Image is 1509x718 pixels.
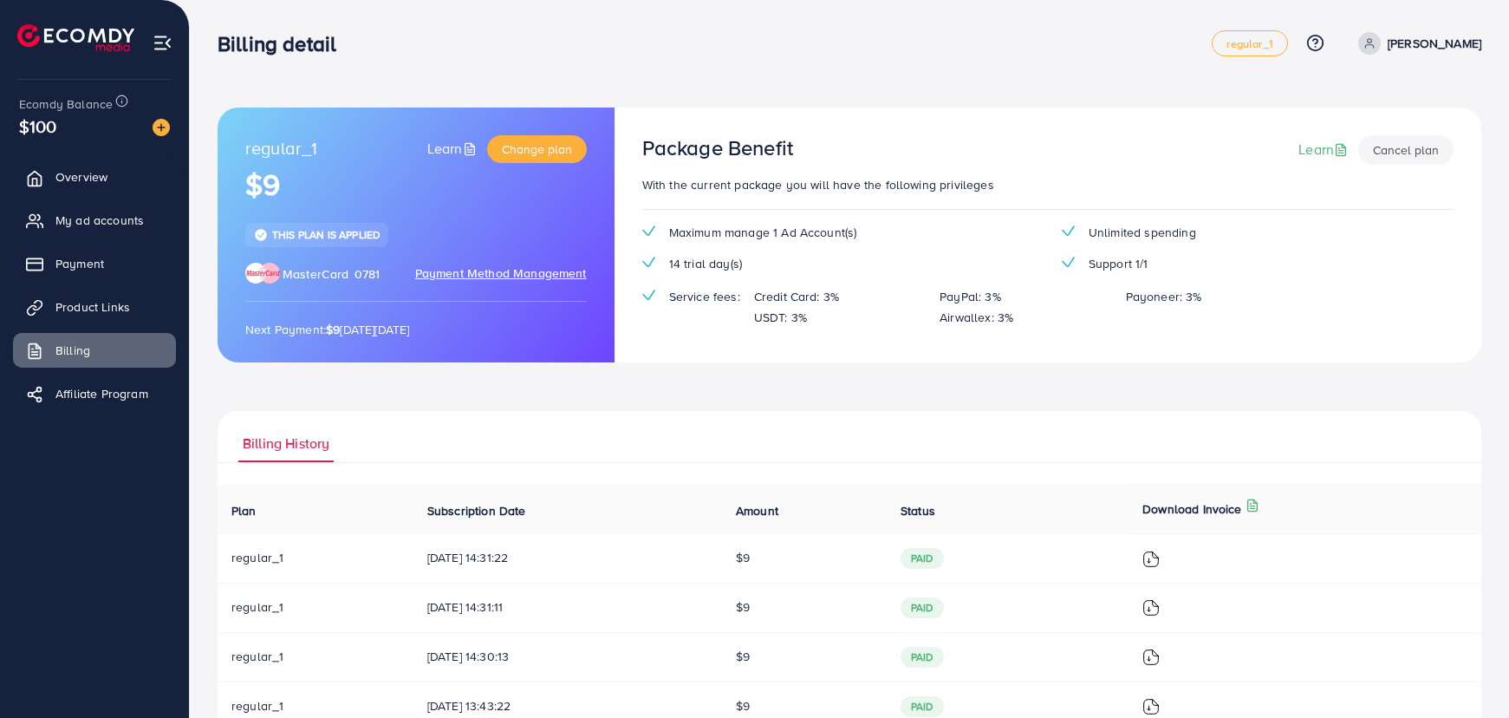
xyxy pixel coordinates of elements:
[736,598,750,616] span: $9
[13,203,176,238] a: My ad accounts
[153,119,170,136] img: image
[13,376,176,411] a: Affiliate Program
[153,33,172,53] img: menu
[427,139,480,159] a: Learn
[669,288,740,305] span: Service fees:
[55,212,144,229] span: My ad accounts
[1142,649,1160,666] img: ic-download-invoice.1f3c1b55.svg
[245,263,280,284] img: brand
[427,648,708,665] span: [DATE] 14:30:13
[1435,640,1496,705] iframe: Chat
[1388,33,1481,54] p: [PERSON_NAME]
[231,502,257,519] span: Plan
[427,549,708,566] span: [DATE] 14:31:22
[272,227,380,242] span: This plan is applied
[415,264,587,284] span: Payment Method Management
[642,174,1454,195] p: With the current package you will have the following privileges
[427,697,708,715] span: [DATE] 13:43:22
[901,647,944,668] span: paid
[669,224,857,241] span: Maximum manage 1 Ad Account(s)
[487,135,587,163] button: Change plan
[1126,286,1202,307] p: Payoneer: 3%
[736,697,750,715] span: $9
[901,548,944,569] span: paid
[642,257,655,268] img: tick
[231,697,283,715] span: regular_1
[642,225,655,237] img: tick
[55,385,148,402] span: Affiliate Program
[55,342,90,359] span: Billing
[55,298,130,316] span: Product Links
[231,648,283,665] span: regular_1
[55,255,104,272] span: Payment
[55,168,107,186] span: Overview
[17,24,134,51] img: logo
[245,135,317,163] span: regular_1
[901,696,944,717] span: paid
[669,255,742,272] span: 14 trial day(s)
[231,549,283,566] span: regular_1
[1358,135,1454,165] button: Cancel plan
[283,265,349,283] span: MasterCard
[254,228,268,242] img: tick
[1062,257,1075,268] img: tick
[427,502,526,519] span: Subscription Date
[19,114,57,139] span: $100
[736,502,778,519] span: Amount
[1298,140,1351,160] a: Learn
[1142,499,1242,519] p: Download Invoice
[245,319,587,340] p: Next Payment: [DATE][DATE]
[243,434,329,454] span: Billing History
[502,140,572,158] span: Change plan
[642,135,793,160] h3: Package Benefit
[1142,599,1160,617] img: ic-download-invoice.1f3c1b55.svg
[231,598,283,616] span: regular_1
[13,290,176,324] a: Product Links
[218,31,350,56] h3: Billing detail
[940,286,1001,307] p: PayPal: 3%
[940,307,1013,328] p: Airwallex: 3%
[1212,30,1287,56] a: regular_1
[13,333,176,368] a: Billing
[1351,32,1481,55] a: [PERSON_NAME]
[736,549,750,566] span: $9
[1089,224,1196,241] span: Unlimited spending
[1142,551,1160,568] img: ic-download-invoice.1f3c1b55.svg
[1062,225,1075,237] img: tick
[427,598,708,616] span: [DATE] 14:31:11
[1089,255,1148,272] span: Support 1/1
[754,286,839,307] p: Credit Card: 3%
[354,265,381,283] span: 0781
[642,290,655,301] img: tick
[901,597,944,618] span: paid
[901,502,935,519] span: Status
[1142,698,1160,715] img: ic-download-invoice.1f3c1b55.svg
[754,307,807,328] p: USDT: 3%
[13,246,176,281] a: Payment
[19,95,113,113] span: Ecomdy Balance
[245,167,587,203] h1: $9
[1226,38,1272,49] span: regular_1
[13,160,176,194] a: Overview
[736,648,750,665] span: $9
[326,321,340,338] strong: $9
